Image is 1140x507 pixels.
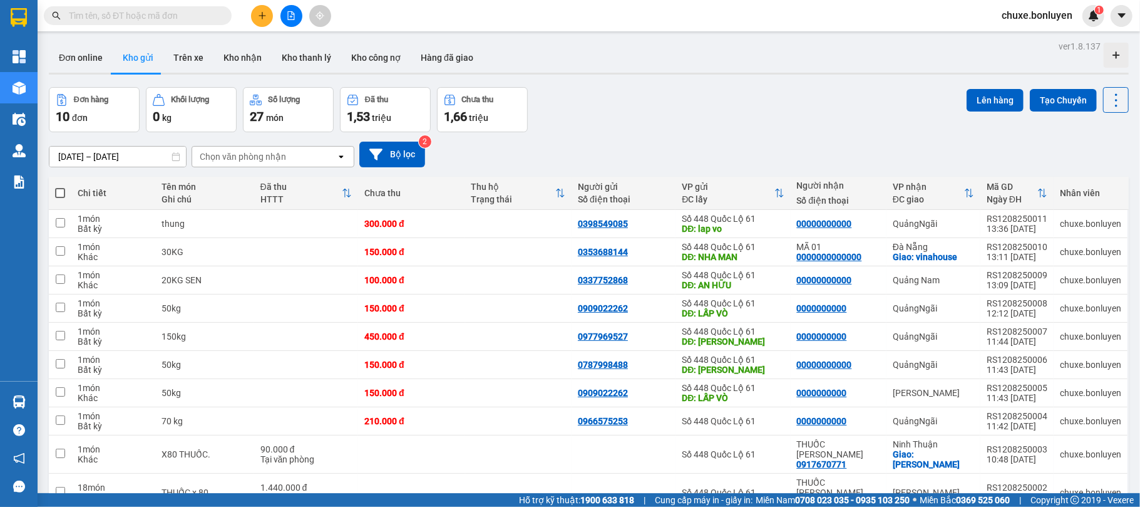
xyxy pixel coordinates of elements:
div: Bất kỳ [78,308,149,318]
div: 18 món [78,483,149,493]
div: Quảng Nam [893,275,974,285]
div: Số 448 Quốc Lộ 61 [682,327,784,337]
div: Tại văn phòng [260,493,352,503]
div: 30KG [162,247,248,257]
button: Kho gửi [113,43,163,73]
span: copyright [1071,496,1079,504]
img: dashboard-icon [13,50,26,63]
button: Lên hàng [967,89,1024,112]
div: Số điện thoại [797,196,880,206]
div: 150kg [162,332,248,342]
div: 13:09 [DATE] [987,280,1047,290]
div: Khối lượng [171,95,209,104]
div: 300.000 đ [364,219,459,229]
div: 1 món [78,444,149,454]
div: RS1208250010 [987,242,1047,252]
div: Mã GD [987,182,1037,192]
div: ĐC lấy [682,194,774,204]
div: VP gửi [682,182,774,192]
span: question-circle [13,424,25,436]
div: THUỐC GIA LAI [797,478,880,498]
div: 150.000 đ [364,303,459,313]
div: RS1208250003 [987,444,1047,454]
div: 1 món [78,298,149,308]
div: HTTT [260,194,342,204]
div: Trạng thái [471,194,556,204]
button: Hàng đã giao [411,43,483,73]
div: 50kg [162,303,248,313]
span: Hỗ trợ kỹ thuật: [519,493,634,507]
div: RS1208250011 [987,214,1047,224]
input: Select a date range. [49,147,186,167]
div: VP nhận [893,182,964,192]
div: Bất kỳ [78,421,149,431]
div: QuảngNgãi [893,416,974,426]
div: 0000000000000 [797,252,862,262]
div: 00000000000 [797,360,852,370]
button: Tạo Chuyến [1030,89,1097,112]
div: Khác [78,252,149,262]
div: DĐ: LẤP VÒ [682,393,784,403]
div: DĐ: LAI VUNG [682,337,784,347]
div: 0909022262 [578,388,628,398]
div: 0353688144 [578,247,628,257]
div: DĐ: AN HỮU [682,280,784,290]
div: 0000000000 [797,416,847,426]
div: Khác [78,493,149,503]
div: 70 kg [162,416,248,426]
img: warehouse-icon [13,395,26,409]
div: Ninh Thuận [893,439,974,449]
div: 1 món [78,242,149,252]
div: RS1208250006 [987,355,1047,365]
th: Toggle SortBy [980,177,1054,210]
div: Đã thu [365,95,388,104]
div: DĐ: lap vo [682,224,784,234]
button: Đơn hàng10đơn [49,87,140,132]
div: Đơn hàng [74,95,108,104]
span: 1 [1097,6,1101,14]
div: 0909022262 [578,303,628,313]
div: chuxe.bonluyen [1060,388,1121,398]
div: chuxe.bonluyen [1060,360,1121,370]
div: Số 448 Quốc Lộ 61 [682,416,784,426]
img: logo-vxr [11,8,27,27]
div: Chọn văn phòng nhận [200,150,286,163]
button: Số lượng27món [243,87,334,132]
sup: 2 [419,135,431,148]
span: chuxe.bonluyen [992,8,1082,23]
div: 13:36 [DATE] [987,224,1047,234]
div: chuxe.bonluyen [1060,247,1121,257]
span: file-add [287,11,295,20]
div: 0398549085 [578,219,628,229]
input: Tìm tên, số ĐT hoặc mã đơn [69,9,217,23]
div: 11:42 [DATE] [987,421,1047,431]
th: Toggle SortBy [675,177,790,210]
div: 100.000 đ [364,275,459,285]
div: 1 món [78,383,149,393]
div: RS1208250009 [987,270,1047,280]
img: icon-new-feature [1088,10,1099,21]
div: Giao: vinahouse [893,252,974,262]
div: 210.000 đ [364,416,459,426]
div: MÃ 01 [797,242,880,252]
div: QuảngNgãi [893,219,974,229]
span: triệu [372,113,391,123]
div: Số điện thoại [578,194,669,204]
div: Khác [78,454,149,464]
div: 0000000000 [797,332,847,342]
svg: open [336,152,346,162]
button: Đã thu1,53 triệu [340,87,431,132]
div: DĐ: NHA MAN [682,252,784,262]
div: 1 món [78,411,149,421]
div: Số lượng [268,95,300,104]
button: Khối lượng0kg [146,87,237,132]
div: Số 448 Quốc Lộ 61 [682,242,784,252]
span: ⚪️ [913,498,917,503]
button: Chưa thu1,66 triệu [437,87,528,132]
span: Cung cấp máy in - giấy in: [655,493,752,507]
span: Miền Bắc [920,493,1010,507]
div: 150.000 đ [364,388,459,398]
span: đơn [72,113,88,123]
div: Ghi chú [162,194,248,204]
span: plus [258,11,267,20]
